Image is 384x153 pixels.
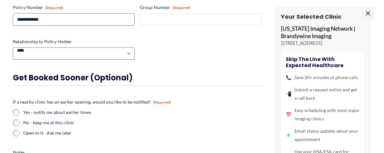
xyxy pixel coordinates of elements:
label: Group Number [140,4,262,11]
li: Submit a request online and get a call back [286,86,360,102]
li: Email status updates about your appointment [286,127,360,144]
span: 📧 [286,131,291,139]
label: Yes - notify me about earlier times [23,109,262,116]
p: [US_STATE] Imaging Network | Brandywine Imaging [281,25,365,40]
label: No - keep me at this clinic [23,119,262,126]
span: (Required) [45,5,63,10]
span: (Required) [153,100,171,105]
span: 📞 [286,73,291,82]
label: Relationship to Policy Holder [13,38,135,45]
span: 📅 [286,110,291,119]
legend: If a nearby clinic has an earlier opening, would you like to be notified? [13,99,171,105]
span: 📲 [286,90,291,98]
label: Open to it - Ask me later [23,130,262,136]
h3: Get booked sooner (optional) [13,73,262,83]
label: Policy Number [13,4,135,11]
p: [STREET_ADDRESS] [281,40,365,46]
h3: Your Selected Clinic [281,13,365,20]
span: × [361,6,374,19]
span: (Required) [172,5,191,10]
li: Easy scheduling with most major imaging clinics [286,106,360,123]
li: Save 20+ minutes of phone calls [286,73,360,82]
h4: Skip the line with Expected Healthcare [286,56,360,68]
